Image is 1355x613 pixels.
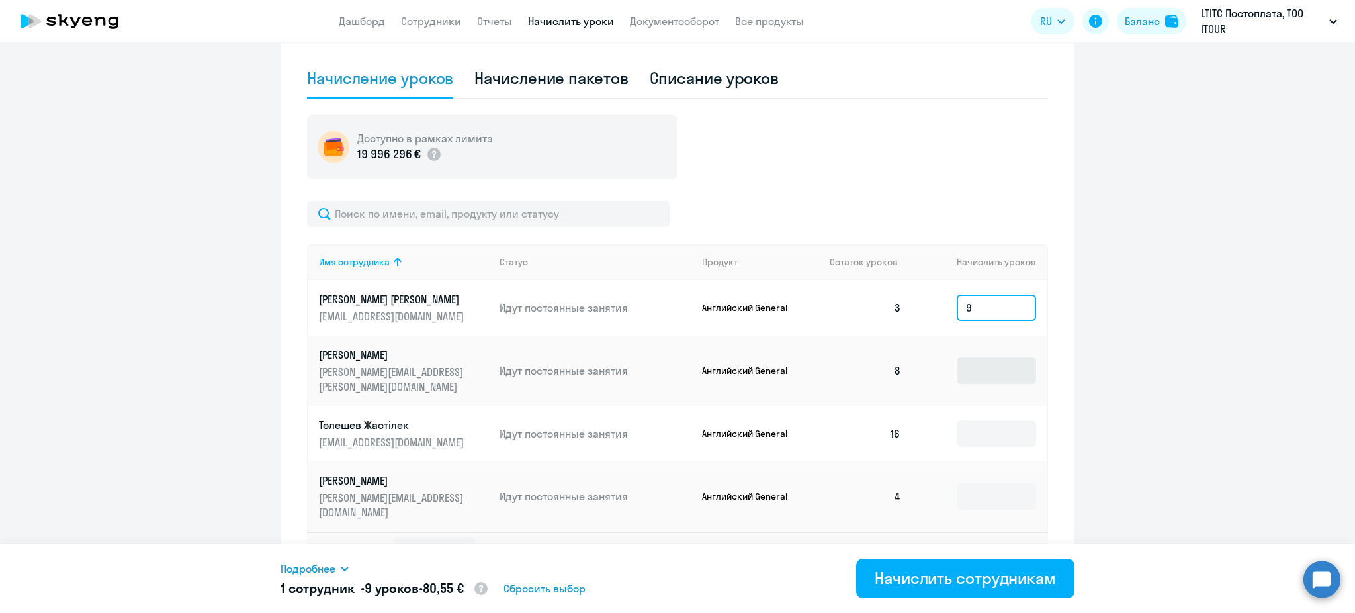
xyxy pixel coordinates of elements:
[1125,13,1160,29] div: Баланс
[702,256,738,268] div: Продукт
[1117,8,1186,34] button: Балансbalance
[319,348,467,362] p: [PERSON_NAME]
[319,418,489,449] a: Төлешев Жастілек[EMAIL_ADDRESS][DOMAIN_NAME]
[281,579,489,599] h5: 1 сотрудник • •
[500,301,691,315] p: Идут постоянные занятия
[830,256,898,268] span: Остаток уроков
[500,256,528,268] div: Статус
[319,418,467,432] p: Төлешев Жастілек
[702,302,801,314] p: Английский General
[319,473,489,520] a: [PERSON_NAME][PERSON_NAME][EMAIL_ADDRESS][DOMAIN_NAME]
[500,426,691,441] p: Идут постоянные занятия
[1201,5,1324,37] p: LTITC Постоплата, ТОО ITOUR
[500,363,691,378] p: Идут постоянные занятия
[319,365,467,394] p: [PERSON_NAME][EMAIL_ADDRESS][PERSON_NAME][DOMAIN_NAME]
[1031,8,1074,34] button: RU
[319,292,467,306] p: [PERSON_NAME] [PERSON_NAME]
[856,559,1074,598] button: Начислить сотрудникам
[1040,13,1052,29] span: RU
[830,256,912,268] div: Остаток уроков
[401,15,461,28] a: Сотрудники
[819,461,912,532] td: 4
[702,256,820,268] div: Продукт
[477,15,512,28] a: Отчеты
[319,292,489,324] a: [PERSON_NAME] [PERSON_NAME][EMAIL_ADDRESS][DOMAIN_NAME]
[281,561,335,577] span: Подробнее
[630,15,719,28] a: Документооборот
[500,489,691,504] p: Идут постоянные занятия
[423,580,464,596] span: 80,55 €
[307,201,670,227] input: Поиск по имени, email, продукту или статусу
[307,68,453,89] div: Начисление уроков
[503,581,586,596] span: Сбросить выбор
[500,256,691,268] div: Статус
[319,473,467,488] p: [PERSON_NAME]
[650,68,779,89] div: Списание уроков
[319,491,467,520] p: [PERSON_NAME][EMAIL_ADDRESS][DOMAIN_NAME]
[319,256,489,268] div: Имя сотрудника
[319,309,467,324] p: [EMAIL_ADDRESS][DOMAIN_NAME]
[318,131,349,163] img: wallet-circle.png
[912,244,1047,280] th: Начислить уроков
[702,428,801,440] p: Английский General
[319,256,390,268] div: Имя сотрудника
[875,567,1056,589] div: Начислить сотрудникам
[1165,15,1178,28] img: balance
[528,15,614,28] a: Начислить уроки
[365,580,419,596] span: 9 уроков
[339,15,385,28] a: Дашборд
[735,15,804,28] a: Все продукты
[319,348,489,394] a: [PERSON_NAME][PERSON_NAME][EMAIL_ADDRESS][PERSON_NAME][DOMAIN_NAME]
[1194,5,1344,37] button: LTITC Постоплата, ТОО ITOUR
[819,280,912,336] td: 3
[702,365,801,377] p: Английский General
[819,406,912,461] td: 16
[819,336,912,406] td: 8
[474,68,628,89] div: Начисление пакетов
[702,491,801,502] p: Английский General
[357,146,421,163] p: 19 996 296 €
[357,131,493,146] h5: Доступно в рамках лимита
[319,435,467,449] p: [EMAIL_ADDRESS][DOMAIN_NAME]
